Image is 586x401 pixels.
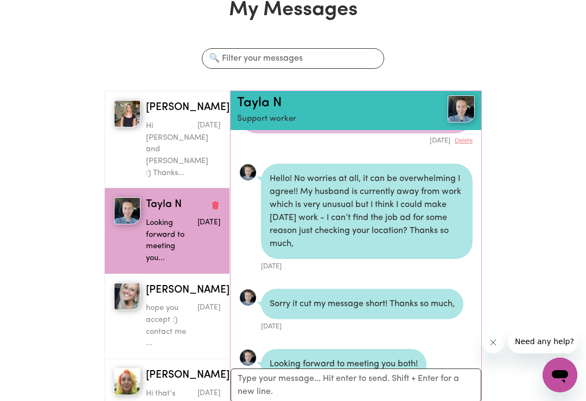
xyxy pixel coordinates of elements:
[146,217,196,264] p: Looking forward to meeting you...
[237,96,282,109] a: Tayla N
[146,100,230,116] span: [PERSON_NAME]
[239,349,257,366] a: View Tayla N's profile
[114,197,141,224] img: Tayla N
[448,95,475,122] img: View Tayla N's profile
[239,133,473,146] div: [DATE]
[455,137,473,146] button: Delete
[482,332,504,353] iframe: Close message
[543,358,577,392] iframe: Button to launch messaging window
[146,120,196,179] p: Hi [PERSON_NAME] and [PERSON_NAME] :) Thanks...
[198,304,220,311] span: Message sent on August 4, 2025
[114,100,141,127] img: Bianca T
[237,113,435,126] p: Support worker
[239,164,257,181] img: 8F2F28176FF237AC261FB56AAEA3D3C2_avatar_blob
[211,198,220,212] button: Delete conversation
[105,188,230,273] button: Tayla NTayla NDelete conversationLooking forward to meeting you...Message sent on September 1, 2025
[202,48,384,69] input: 🔍 Filter your messages
[146,283,230,299] span: [PERSON_NAME]
[239,164,257,181] a: View Tayla N's profile
[261,259,473,271] div: [DATE]
[146,197,182,213] span: Tayla N
[239,289,257,306] a: View Tayla N's profile
[198,219,220,226] span: Message sent on September 1, 2025
[114,368,141,395] img: Antonia P
[261,289,463,319] div: Sorry it cut my message short! Thanks so much,
[114,283,141,310] img: Julia B
[261,319,463,332] div: [DATE]
[198,122,220,129] span: Message sent on September 2, 2025
[146,368,230,384] span: [PERSON_NAME]
[435,95,475,122] a: Tayla N
[146,302,196,349] p: hope you accept :) contact me ...
[261,349,426,379] div: Looking forward to meeting you both!
[508,329,577,353] iframe: Message from company
[261,164,473,259] div: Hello! No worries at all, it can be overwhelming I agree!! My husband is currently away from work...
[239,349,257,366] img: 8F2F28176FF237AC261FB56AAEA3D3C2_avatar_blob
[239,289,257,306] img: 8F2F28176FF237AC261FB56AAEA3D3C2_avatar_blob
[105,91,230,188] button: Bianca T[PERSON_NAME]Delete conversationHi [PERSON_NAME] and [PERSON_NAME] :) Thanks...Message se...
[198,390,220,397] span: Message sent on August 4, 2025
[105,274,230,359] button: Julia B[PERSON_NAME]Delete conversationhope you accept :) contact me ...Message sent on August 4,...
